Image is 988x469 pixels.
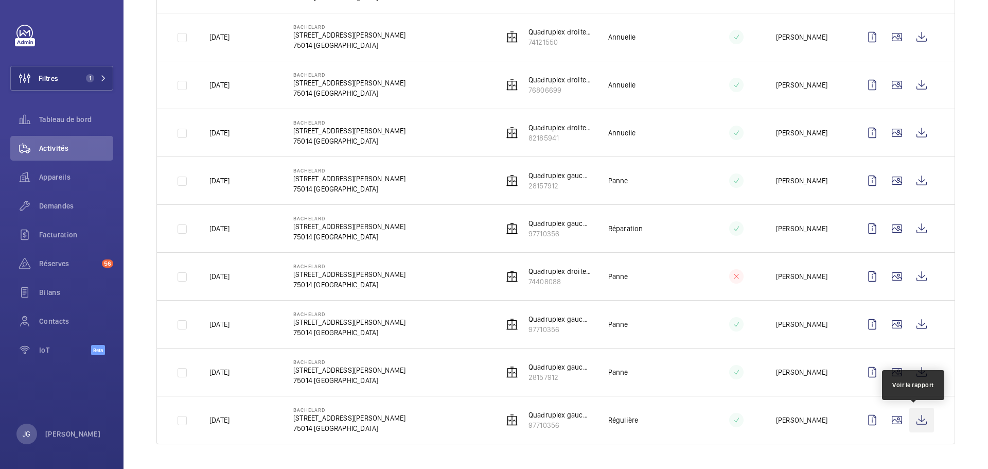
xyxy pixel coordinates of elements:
[293,184,405,194] p: 75014 [GEOGRAPHIC_DATA]
[528,314,592,324] p: Quadruplex gauche jaune
[506,222,518,235] img: elevator.svg
[293,280,405,290] p: 75014 [GEOGRAPHIC_DATA]
[39,316,113,326] span: Contacts
[506,175,518,187] img: elevator.svg
[209,415,230,425] p: [DATE]
[293,263,405,269] p: Bachelard
[608,176,628,186] p: Panne
[293,413,405,423] p: [STREET_ADDRESS][PERSON_NAME]
[506,127,518,139] img: elevator.svg
[506,31,518,43] img: elevator.svg
[892,380,934,390] div: Voir le rapport
[293,365,405,375] p: [STREET_ADDRESS][PERSON_NAME]
[293,78,405,88] p: [STREET_ADDRESS][PERSON_NAME]
[776,32,827,42] p: [PERSON_NAME]
[209,80,230,90] p: [DATE]
[293,40,405,50] p: 75014 [GEOGRAPHIC_DATA]
[209,223,230,234] p: [DATE]
[776,319,827,329] p: [PERSON_NAME]
[209,32,230,42] p: [DATE]
[293,317,405,327] p: [STREET_ADDRESS][PERSON_NAME]
[528,181,592,191] p: 28157912
[528,266,592,276] p: Quadruplex droite jaune
[293,215,405,221] p: Bachelard
[608,80,636,90] p: Annuelle
[506,318,518,331] img: elevator.svg
[776,80,827,90] p: [PERSON_NAME]
[91,345,105,355] span: Beta
[528,27,592,37] p: Quadruplex droite rouge
[293,269,405,280] p: [STREET_ADDRESS][PERSON_NAME]
[608,271,628,282] p: Panne
[293,136,405,146] p: 75014 [GEOGRAPHIC_DATA]
[528,133,592,143] p: 82185941
[293,30,405,40] p: [STREET_ADDRESS][PERSON_NAME]
[39,114,113,125] span: Tableau de bord
[608,367,628,377] p: Panne
[528,362,592,372] p: Quadruplex gauche bleu ciel
[293,311,405,317] p: Bachelard
[209,128,230,138] p: [DATE]
[608,223,643,234] p: Réparation
[293,72,405,78] p: Bachelard
[10,66,113,91] button: Filtres1
[506,414,518,426] img: elevator.svg
[209,271,230,282] p: [DATE]
[293,173,405,184] p: [STREET_ADDRESS][PERSON_NAME]
[209,176,230,186] p: [DATE]
[39,73,58,83] span: Filtres
[39,258,98,269] span: Réserves
[506,366,518,378] img: elevator.svg
[23,429,30,439] p: JG
[528,324,592,335] p: 97710356
[293,375,405,386] p: 75014 [GEOGRAPHIC_DATA]
[506,79,518,91] img: elevator.svg
[528,410,592,420] p: Quadruplex gauche jaune
[608,415,639,425] p: Régulière
[528,372,592,383] p: 28157912
[293,126,405,136] p: [STREET_ADDRESS][PERSON_NAME]
[528,85,592,95] p: 76806699
[39,287,113,298] span: Bilans
[39,230,113,240] span: Facturation
[293,119,405,126] p: Bachelard
[293,88,405,98] p: 75014 [GEOGRAPHIC_DATA]
[528,218,592,229] p: Quadruplex gauche jaune
[608,319,628,329] p: Panne
[528,170,592,181] p: Quadruplex gauche bleu ciel
[776,223,827,234] p: [PERSON_NAME]
[506,270,518,283] img: elevator.svg
[528,37,592,47] p: 74121550
[608,128,636,138] p: Annuelle
[776,367,827,377] p: [PERSON_NAME]
[39,172,113,182] span: Appareils
[293,24,405,30] p: Bachelard
[776,271,827,282] p: [PERSON_NAME]
[528,75,592,85] p: Quadruplex droite bleu foncé
[293,327,405,338] p: 75014 [GEOGRAPHIC_DATA]
[293,232,405,242] p: 75014 [GEOGRAPHIC_DATA]
[39,345,91,355] span: IoT
[293,407,405,413] p: Bachelard
[293,167,405,173] p: Bachelard
[293,423,405,433] p: 75014 [GEOGRAPHIC_DATA]
[209,319,230,329] p: [DATE]
[528,229,592,239] p: 97710356
[293,221,405,232] p: [STREET_ADDRESS][PERSON_NAME]
[39,201,113,211] span: Demandes
[528,420,592,430] p: 97710356
[528,276,592,287] p: 74408088
[776,128,827,138] p: [PERSON_NAME]
[528,123,592,133] p: Quadruplex droite bleu ciel
[45,429,101,439] p: [PERSON_NAME]
[776,415,827,425] p: [PERSON_NAME]
[102,259,113,268] span: 56
[608,32,636,42] p: Annuelle
[209,367,230,377] p: [DATE]
[776,176,827,186] p: [PERSON_NAME]
[293,359,405,365] p: Bachelard
[86,74,94,82] span: 1
[39,143,113,153] span: Activités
